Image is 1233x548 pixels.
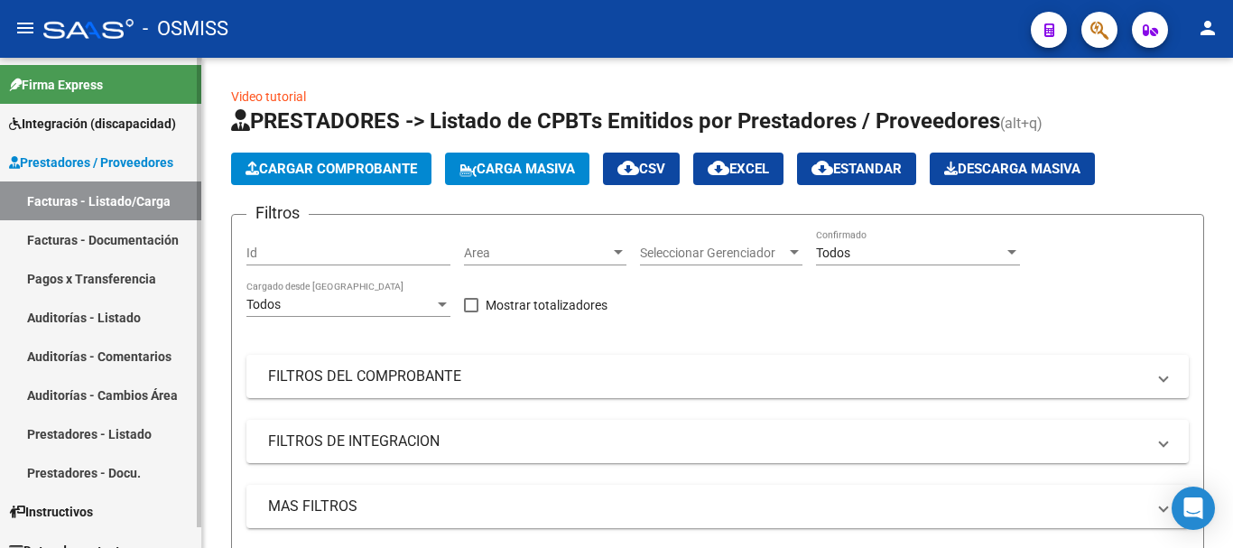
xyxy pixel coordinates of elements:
span: Cargar Comprobante [246,161,417,177]
span: Mostrar totalizadores [486,294,607,316]
span: CSV [617,161,665,177]
div: Open Intercom Messenger [1172,487,1215,530]
button: Estandar [797,153,916,185]
mat-panel-title: MAS FILTROS [268,497,1145,516]
mat-expansion-panel-header: FILTROS DEL COMPROBANTE [246,355,1189,398]
h3: Filtros [246,200,309,226]
span: (alt+q) [1000,115,1043,132]
mat-icon: cloud_download [617,157,639,179]
button: Descarga Masiva [930,153,1095,185]
span: Prestadores / Proveedores [9,153,173,172]
span: Seleccionar Gerenciador [640,246,786,261]
mat-icon: menu [14,17,36,39]
span: PRESTADORES -> Listado de CPBTs Emitidos por Prestadores / Proveedores [231,108,1000,134]
mat-expansion-panel-header: FILTROS DE INTEGRACION [246,420,1189,463]
button: Cargar Comprobante [231,153,431,185]
span: Instructivos [9,502,93,522]
span: Integración (discapacidad) [9,114,176,134]
mat-expansion-panel-header: MAS FILTROS [246,485,1189,528]
span: - OSMISS [143,9,228,49]
mat-panel-title: FILTROS DE INTEGRACION [268,432,1145,451]
span: Firma Express [9,75,103,95]
mat-icon: person [1197,17,1219,39]
span: Todos [816,246,850,260]
mat-icon: cloud_download [708,157,729,179]
button: Carga Masiva [445,153,589,185]
span: EXCEL [708,161,769,177]
span: Todos [246,297,281,311]
mat-panel-title: FILTROS DEL COMPROBANTE [268,367,1145,386]
a: Video tutorial [231,89,306,104]
app-download-masive: Descarga masiva de comprobantes (adjuntos) [930,153,1095,185]
span: Descarga Masiva [944,161,1080,177]
span: Estandar [811,161,902,177]
mat-icon: cloud_download [811,157,833,179]
span: Area [464,246,610,261]
button: CSV [603,153,680,185]
button: EXCEL [693,153,783,185]
span: Carga Masiva [459,161,575,177]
